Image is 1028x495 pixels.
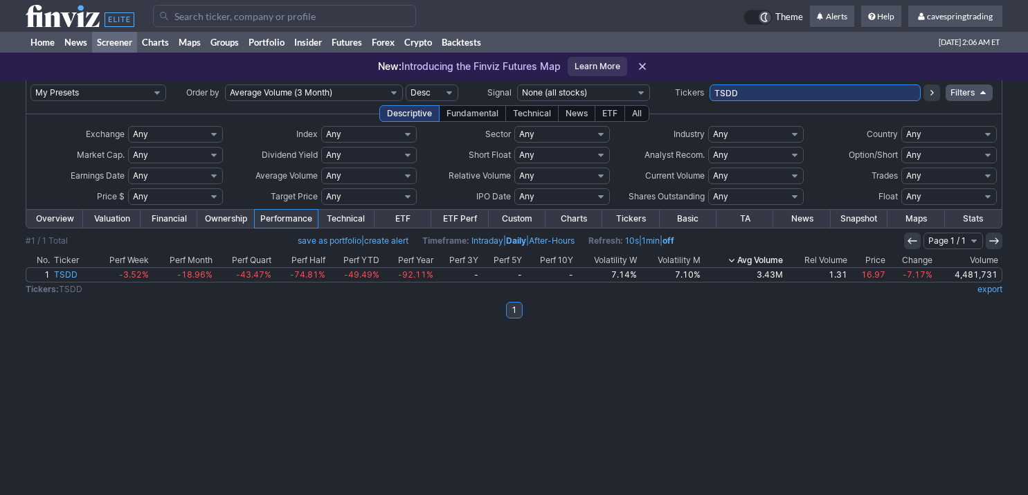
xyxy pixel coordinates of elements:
[775,10,803,25] span: Theme
[364,235,408,246] a: create alert
[318,210,375,228] a: Technical
[645,170,705,181] span: Current Volume
[785,268,849,282] a: 1.31
[141,210,197,228] a: Financial
[435,253,480,267] th: Perf 3Y
[506,302,523,318] a: 1
[435,268,480,282] a: -
[945,210,1002,228] a: Stats
[177,269,213,280] span: -18.96%
[675,87,704,98] span: Tickers
[381,268,435,282] a: -92.11%
[236,269,271,280] span: -43.47%
[849,150,898,160] span: Option/Short
[26,282,704,296] td: TSDD
[505,105,559,122] div: Technical
[703,268,785,282] a: 3.43M
[327,253,382,267] th: Perf YTD
[471,235,503,246] a: Intraday
[298,234,408,248] span: |
[422,234,575,248] span: | |
[861,269,885,280] span: 16.97
[810,6,854,28] a: Alerts
[378,60,402,72] span: New:
[137,32,174,53] a: Charts
[379,105,440,122] div: Descriptive
[476,191,511,201] span: IPO Date
[524,268,575,282] a: -
[52,268,91,282] a: TSDD
[344,269,379,280] span: -49.49%
[431,210,488,228] a: ETF Perf
[77,150,125,160] span: Market Cap.
[367,32,399,53] a: Forex
[887,268,935,282] a: -7.17%
[878,191,898,201] span: Float
[674,129,705,139] span: Industry
[262,150,318,160] span: Dividend Yield
[642,235,660,246] a: 1min
[575,253,639,267] th: Volatility W
[151,268,215,282] a: -18.96%
[524,253,575,267] th: Perf 10Y
[639,268,703,282] a: 7.10%
[422,235,469,246] b: Timeframe:
[26,234,68,248] div: #1 / 1 Total
[908,6,1002,28] a: cavespringtrading
[398,269,433,280] span: -92.11%
[215,268,273,282] a: -43.47%
[480,253,525,267] th: Perf 5Y
[872,170,898,181] span: Trades
[296,129,318,139] span: Index
[545,210,602,228] a: Charts
[861,6,901,28] a: Help
[716,210,773,228] a: TA
[298,235,361,246] a: save as portfolio
[529,235,575,246] a: After-Hours
[290,269,325,280] span: -74.81%
[399,32,437,53] a: Crypto
[558,105,595,122] div: News
[927,11,993,21] span: cavespringtrading
[255,210,318,228] a: Performance
[887,210,944,228] a: Maps
[867,129,898,139] span: Country
[91,268,150,282] a: -3.52%
[271,191,318,201] span: Target Price
[273,268,327,282] a: -74.81%
[512,302,516,318] b: 1
[60,32,92,53] a: News
[97,191,125,201] span: Price $
[244,32,289,53] a: Portfolio
[595,105,625,122] div: ETF
[469,150,511,160] span: Short Float
[71,170,125,181] span: Earnings Date
[629,191,705,201] span: Shares Outstanding
[489,210,545,228] a: Custom
[506,235,526,246] a: Daily
[26,32,60,53] a: Home
[119,269,149,280] span: -3.52%
[588,234,674,248] span: | |
[327,268,382,282] a: -49.49%
[255,170,318,181] span: Average Volume
[153,5,416,27] input: Search
[449,170,511,181] span: Relative Volume
[26,268,52,282] a: 1
[26,210,83,228] a: Overview
[785,253,849,267] th: Rel Volume
[91,253,150,267] th: Perf Week
[215,253,273,267] th: Perf Quart
[83,210,140,228] a: Valuation
[703,253,785,267] th: Avg Volume
[273,253,327,267] th: Perf Half
[174,32,206,53] a: Maps
[480,268,525,282] a: -
[375,210,431,228] a: ETF
[625,235,639,246] a: 10s
[487,87,512,98] span: Signal
[378,60,561,73] p: Introducing the Finviz Futures Map
[773,210,830,228] a: News
[624,105,649,122] div: All
[381,253,435,267] th: Perf Year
